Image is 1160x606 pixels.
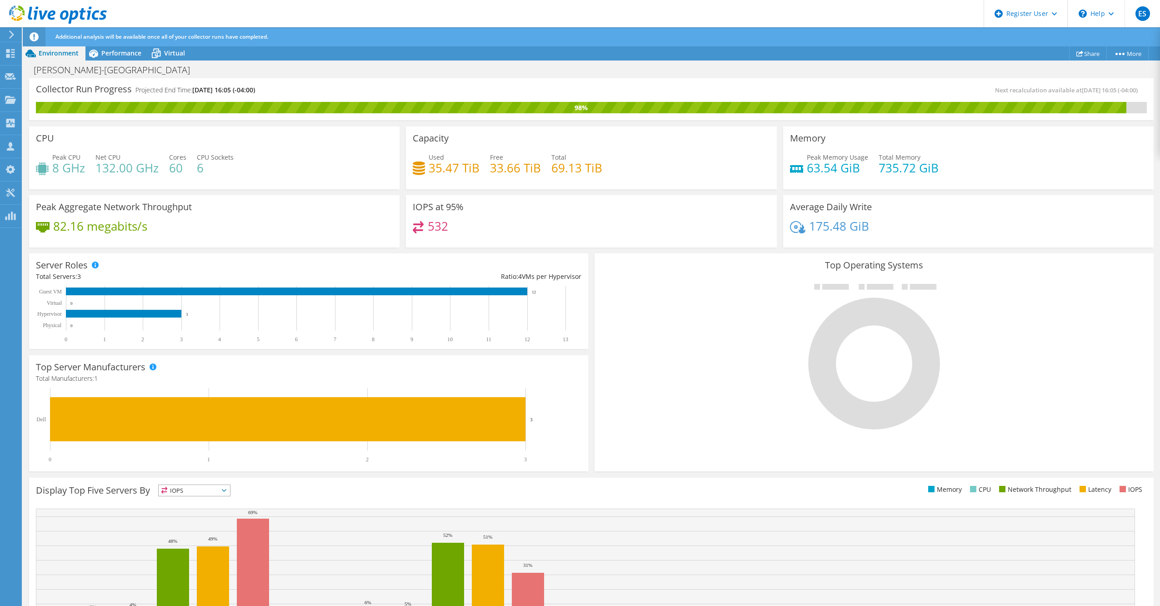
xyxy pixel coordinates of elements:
[43,322,61,328] text: Physical
[39,49,79,57] span: Environment
[1106,46,1149,61] a: More
[790,202,872,212] h3: Average Daily Write
[257,336,260,343] text: 5
[997,485,1071,495] li: Network Throughput
[169,163,186,173] h4: 60
[1069,46,1107,61] a: Share
[486,336,491,343] text: 11
[192,86,255,94] span: [DATE] 16:05 (-04:00)
[70,323,73,328] text: 0
[530,417,533,422] text: 3
[36,272,309,282] div: Total Servers:
[601,260,1147,270] h3: Top Operating Systems
[1082,86,1138,94] span: [DATE] 16:05 (-04:00)
[443,532,452,538] text: 52%
[52,163,85,173] h4: 8 GHz
[524,456,527,463] text: 3
[447,336,453,343] text: 10
[101,49,141,57] span: Performance
[55,33,268,40] span: Additional analysis will be available once all of your collector runs have completed.
[37,311,62,317] text: Hypervisor
[1135,6,1150,21] span: ES
[36,103,1126,113] div: 98%
[197,163,234,173] h4: 6
[809,221,869,231] h4: 175.48 GiB
[65,336,67,343] text: 0
[248,510,257,515] text: 69%
[141,336,144,343] text: 2
[429,153,444,162] span: Used
[1079,10,1087,18] svg: \n
[159,485,230,496] span: IOPS
[103,336,106,343] text: 1
[807,163,868,173] h4: 63.54 GiB
[36,416,46,423] text: Dell
[483,534,492,540] text: 51%
[413,202,464,212] h3: IOPS at 95%
[532,290,536,294] text: 12
[410,336,413,343] text: 9
[334,336,336,343] text: 7
[94,374,98,383] span: 1
[879,153,920,162] span: Total Memory
[52,153,80,162] span: Peak CPU
[135,85,255,95] h4: Projected End Time:
[168,538,177,544] text: 48%
[70,301,73,306] text: 0
[39,288,62,295] text: Guest VM
[518,272,522,281] span: 4
[36,133,54,143] h3: CPU
[551,163,602,173] h4: 69.13 TiB
[490,153,503,162] span: Free
[36,202,192,212] h3: Peak Aggregate Network Throughput
[926,485,962,495] li: Memory
[180,336,183,343] text: 3
[413,133,449,143] h3: Capacity
[95,163,159,173] h4: 132.00 GHz
[49,456,51,463] text: 0
[197,153,234,162] span: CPU Sockets
[429,163,480,173] h4: 35.47 TiB
[968,485,991,495] li: CPU
[30,65,204,75] h1: [PERSON_NAME]-[GEOGRAPHIC_DATA]
[36,362,145,372] h3: Top Server Manufacturers
[365,600,371,605] text: 6%
[366,456,369,463] text: 2
[372,336,375,343] text: 8
[879,163,939,173] h4: 735.72 GiB
[807,153,868,162] span: Peak Memory Usage
[208,536,217,541] text: 49%
[1077,485,1111,495] li: Latency
[551,153,566,162] span: Total
[47,300,62,306] text: Virtual
[490,163,541,173] h4: 33.66 TiB
[295,336,298,343] text: 6
[995,86,1142,94] span: Next recalculation available at
[77,272,81,281] span: 3
[36,260,88,270] h3: Server Roles
[95,153,120,162] span: Net CPU
[218,336,221,343] text: 4
[36,374,581,384] h4: Total Manufacturers:
[563,336,568,343] text: 13
[309,272,581,282] div: Ratio: VMs per Hypervisor
[790,133,825,143] h3: Memory
[53,221,147,231] h4: 82.16 megabits/s
[1117,485,1142,495] li: IOPS
[523,562,532,568] text: 31%
[169,153,186,162] span: Cores
[186,312,188,317] text: 3
[207,456,210,463] text: 1
[164,49,185,57] span: Virtual
[428,221,448,231] h4: 532
[525,336,530,343] text: 12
